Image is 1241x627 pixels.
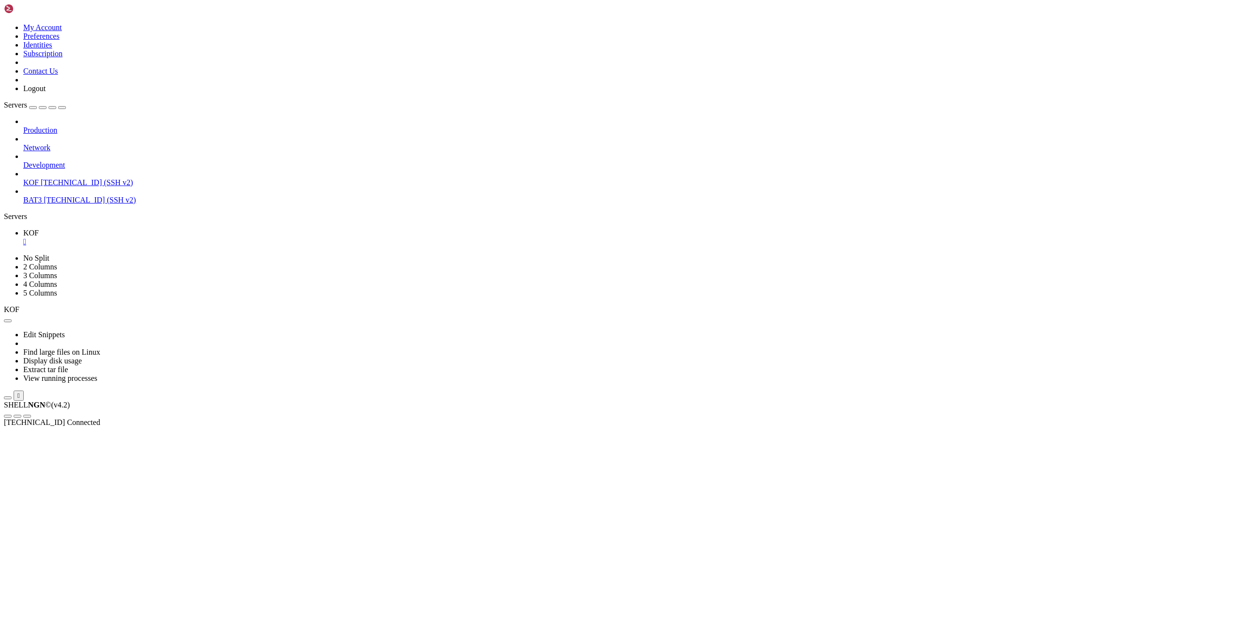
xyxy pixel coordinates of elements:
[23,41,52,49] a: Identities
[23,67,58,75] a: Contact Us
[4,212,1237,221] div: Servers
[23,84,46,93] a: Logout
[41,178,133,187] span: [TECHNICAL_ID] (SSH v2)
[23,170,1237,187] li: KOF [TECHNICAL_ID] (SSH v2)
[23,357,82,365] a: Display disk usage
[23,271,57,280] a: 3 Columns
[4,101,66,109] a: Servers
[23,178,1237,187] a: KOF [TECHNICAL_ID] (SSH v2)
[14,391,24,401] button: 
[23,229,39,237] span: KOF
[23,237,1237,246] a: 
[23,254,49,262] a: No Split
[23,152,1237,170] li: Development
[23,330,65,339] a: Edit Snippets
[23,280,57,288] a: 4 Columns
[23,161,1237,170] a: Development
[23,161,65,169] span: Development
[44,196,136,204] span: [TECHNICAL_ID] (SSH v2)
[4,101,27,109] span: Servers
[23,374,97,382] a: View running processes
[23,23,62,31] a: My Account
[23,143,1237,152] a: Network
[17,392,20,399] div: 
[23,348,100,356] a: Find large files on Linux
[23,289,57,297] a: 5 Columns
[4,4,60,14] img: Shellngn
[23,365,68,374] a: Extract tar file
[23,126,1237,135] a: Production
[23,32,60,40] a: Preferences
[23,187,1237,204] li: BAT3 [TECHNICAL_ID] (SSH v2)
[23,117,1237,135] li: Production
[23,229,1237,246] a: KOF
[4,305,19,313] span: KOF
[23,263,57,271] a: 2 Columns
[23,178,39,187] span: KOF
[23,196,42,204] span: BAT3
[23,126,57,134] span: Production
[23,49,63,58] a: Subscription
[23,135,1237,152] li: Network
[23,143,50,152] span: Network
[23,196,1237,204] a: BAT3 [TECHNICAL_ID] (SSH v2)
